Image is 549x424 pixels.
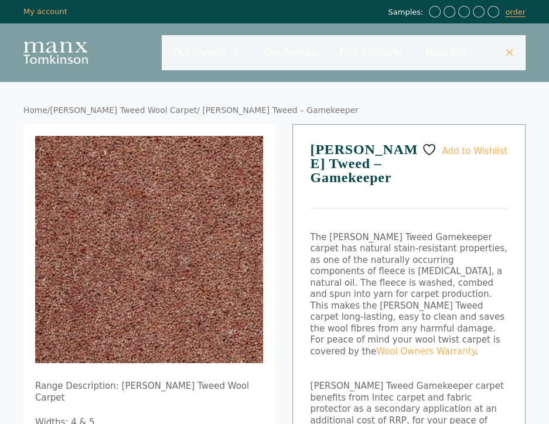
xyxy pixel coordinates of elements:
[23,105,526,116] nav: Breadcrumb
[23,7,67,16] a: My account
[442,145,507,156] span: Add to Wishlist
[505,8,526,17] a: order
[162,35,526,70] nav: Primary
[23,105,47,115] a: Home
[311,232,507,357] span: The [PERSON_NAME] Tweed Gamekeeper carpet has natural stain-resistant properties, as one of the n...
[388,8,426,18] span: Samples:
[23,42,88,64] img: Manx Tomkinson
[311,142,508,208] h1: [PERSON_NAME] Tweed – Gamekeeper
[35,381,263,404] p: Range Description: [PERSON_NAME] Tweed Wool Carpet
[493,35,526,70] a: Close Search Bar
[422,142,507,157] a: Add to Wishlist
[50,105,197,115] a: [PERSON_NAME] Tweed Wool Carpet
[376,346,475,357] a: Wool Owners Warranty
